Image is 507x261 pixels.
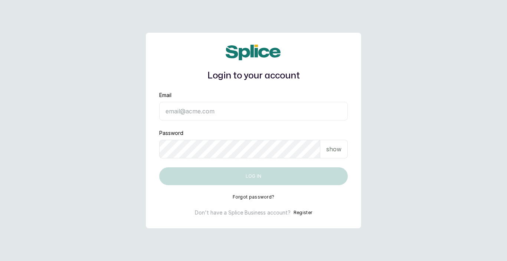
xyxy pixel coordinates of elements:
[159,69,348,83] h1: Login to your account
[294,209,312,216] button: Register
[233,194,275,200] button: Forgot password?
[195,209,291,216] p: Don't have a Splice Business account?
[326,145,341,154] p: show
[159,129,183,137] label: Password
[159,167,348,185] button: Log in
[159,102,348,120] input: email@acme.com
[159,91,171,99] label: Email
